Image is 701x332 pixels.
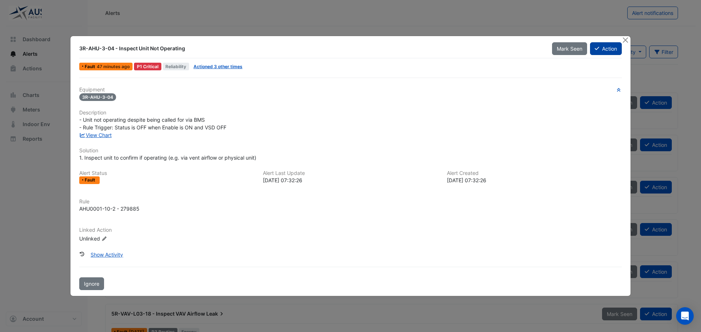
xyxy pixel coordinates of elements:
[447,170,622,176] h6: Alert Created
[621,36,629,44] button: Close
[134,63,161,70] div: P1 Critical
[85,178,97,182] span: Fault
[263,170,438,176] h6: Alert Last Update
[79,205,139,212] div: AHU0001-10-2 - 279885
[86,248,128,261] button: Show Activity
[79,277,104,290] button: Ignore
[79,87,622,93] h6: Equipment
[194,64,242,69] a: Actioned 3 other times
[590,42,622,55] button: Action
[79,155,256,161] span: 1. Inspect unit to confirm if operating (e.g. via vent airflow or physical unit)
[97,64,130,69] span: Tue 09-Sep-2025 07:32 AEST
[85,65,97,69] span: Fault
[79,93,116,101] span: 3R-AHU-3-04
[557,46,582,52] span: Mark Seen
[79,227,622,233] h6: Linked Action
[79,199,622,205] h6: Rule
[79,117,226,130] span: - Unit not operating despite being called for via BMS - Rule Trigger: Status is OFF when Enable i...
[79,45,543,52] div: 3R-AHU-3-04 - Inspect Unit Not Operating
[79,110,622,116] h6: Description
[84,281,99,287] span: Ignore
[163,63,189,70] span: Reliability
[79,234,167,242] div: Unlinked
[79,170,254,176] h6: Alert Status
[676,307,694,325] div: Open Intercom Messenger
[101,236,107,241] fa-icon: Edit Linked Action
[447,176,622,184] div: [DATE] 07:32:26
[79,132,112,138] a: View Chart
[79,148,622,154] h6: Solution
[552,42,587,55] button: Mark Seen
[263,176,438,184] div: [DATE] 07:32:26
